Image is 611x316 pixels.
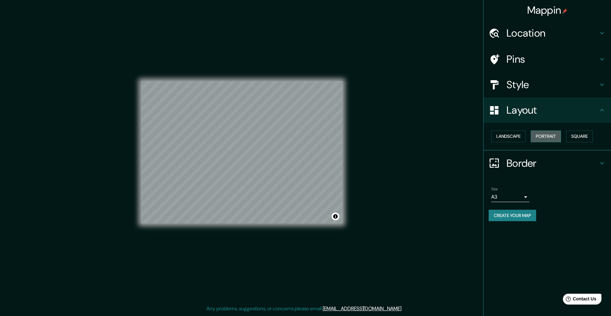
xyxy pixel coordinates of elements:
[323,305,401,312] a: [EMAIL_ADDRESS][DOMAIN_NAME]
[484,72,611,97] div: Style
[141,81,342,223] canvas: Map
[527,4,568,17] h4: Mappin
[332,213,339,220] button: Toggle attribution
[507,104,598,116] h4: Layout
[206,305,402,312] p: Any problems, suggestions, or concerns please email .
[484,97,611,123] div: Layout
[484,151,611,176] div: Border
[566,130,593,142] button: Square
[507,53,598,66] h4: Pins
[491,192,529,202] div: A3
[507,157,598,170] h4: Border
[489,210,536,221] button: Create your map
[484,46,611,72] div: Pins
[554,291,604,309] iframe: Help widget launcher
[531,130,561,142] button: Portrait
[403,305,405,312] div: .
[507,78,598,91] h4: Style
[491,186,498,192] label: Size
[484,20,611,46] div: Location
[507,27,598,39] h4: Location
[491,130,526,142] button: Landscape
[562,9,567,14] img: pin-icon.png
[402,305,403,312] div: .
